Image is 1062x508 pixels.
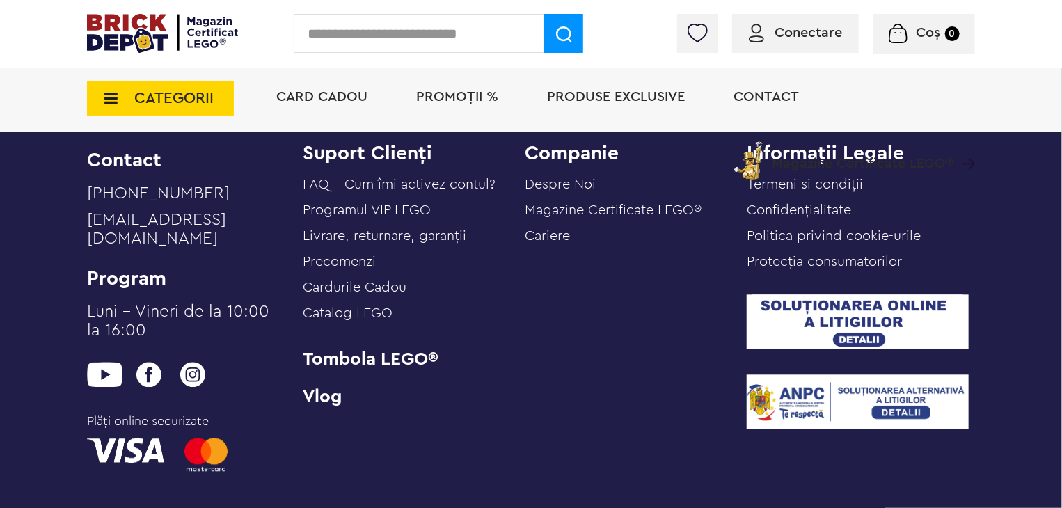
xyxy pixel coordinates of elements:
[184,438,228,471] img: mastercard
[303,390,525,404] a: Vlog
[303,203,431,217] a: Programul VIP LEGO
[87,303,285,348] a: Luni – Vineri de la 10:00 la 16:00
[747,203,851,217] a: Confidențialitate
[525,177,596,191] a: Despre Noi
[747,374,969,429] img: ANPC
[747,294,969,349] img: SOL
[303,229,466,243] a: Livrare, returnare, garanţii
[747,255,902,269] a: Protecţia consumatorilor
[87,412,276,431] span: Plăți online securizate
[303,350,525,369] a: Tombola LEGO®
[175,362,210,387] img: instagram
[547,90,685,104] a: Produse exclusive
[416,90,498,104] a: PROMOȚII %
[303,177,496,191] a: FAQ - Cum îmi activez contul?
[945,26,960,41] small: 0
[87,184,285,211] a: [PHONE_NUMBER]
[303,306,393,320] a: Catalog LEGO
[87,269,285,288] li: Program
[747,177,863,191] a: Termeni si condiții
[734,90,799,104] a: Contact
[303,280,406,294] a: Cardurile Cadou
[772,138,953,170] span: Magazine Certificate LEGO®
[917,26,941,40] span: Coș
[953,138,975,152] a: Magazine Certificate LEGO®
[131,362,166,387] img: facebook
[747,229,921,243] a: Politica privind cookie-urile
[749,26,842,40] a: Conectare
[525,203,702,217] a: Magazine Certificate LEGO®
[525,229,570,243] a: Cariere
[775,26,842,40] span: Conectare
[276,90,367,104] a: Card Cadou
[134,90,214,106] span: CATEGORII
[87,362,122,387] img: youtube
[87,438,164,463] img: visa
[87,211,285,256] a: [EMAIL_ADDRESS][DOMAIN_NAME]
[303,255,376,269] a: Precomenzi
